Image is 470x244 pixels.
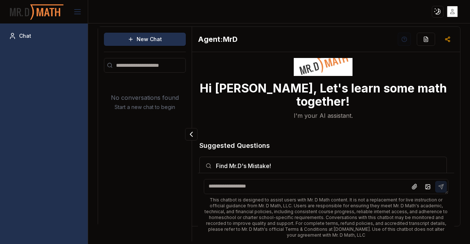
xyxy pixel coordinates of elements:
button: Help Videos [398,33,411,46]
button: Collapse panel [185,128,198,141]
span: Chat [19,32,31,40]
h2: MrD [198,34,238,44]
button: New Chat [104,33,186,46]
button: Find Mr.D's Mistake! [199,157,447,175]
img: PromptOwl [9,2,64,22]
p: I'm your AI assistant. [294,111,353,120]
img: placeholder-user.jpg [447,6,458,17]
p: No conversations found [111,93,179,102]
h3: Hi [PERSON_NAME], Let's learn some math together! [198,82,448,108]
div: This chatbot is designed to assist users with Mr. D Math content. It is not a replacement for liv... [204,197,448,238]
button: Fill Questions [417,33,435,46]
a: Chat [6,29,82,43]
p: Start a new chat to begin [115,103,175,111]
h3: Suggested Questions [199,141,447,151]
